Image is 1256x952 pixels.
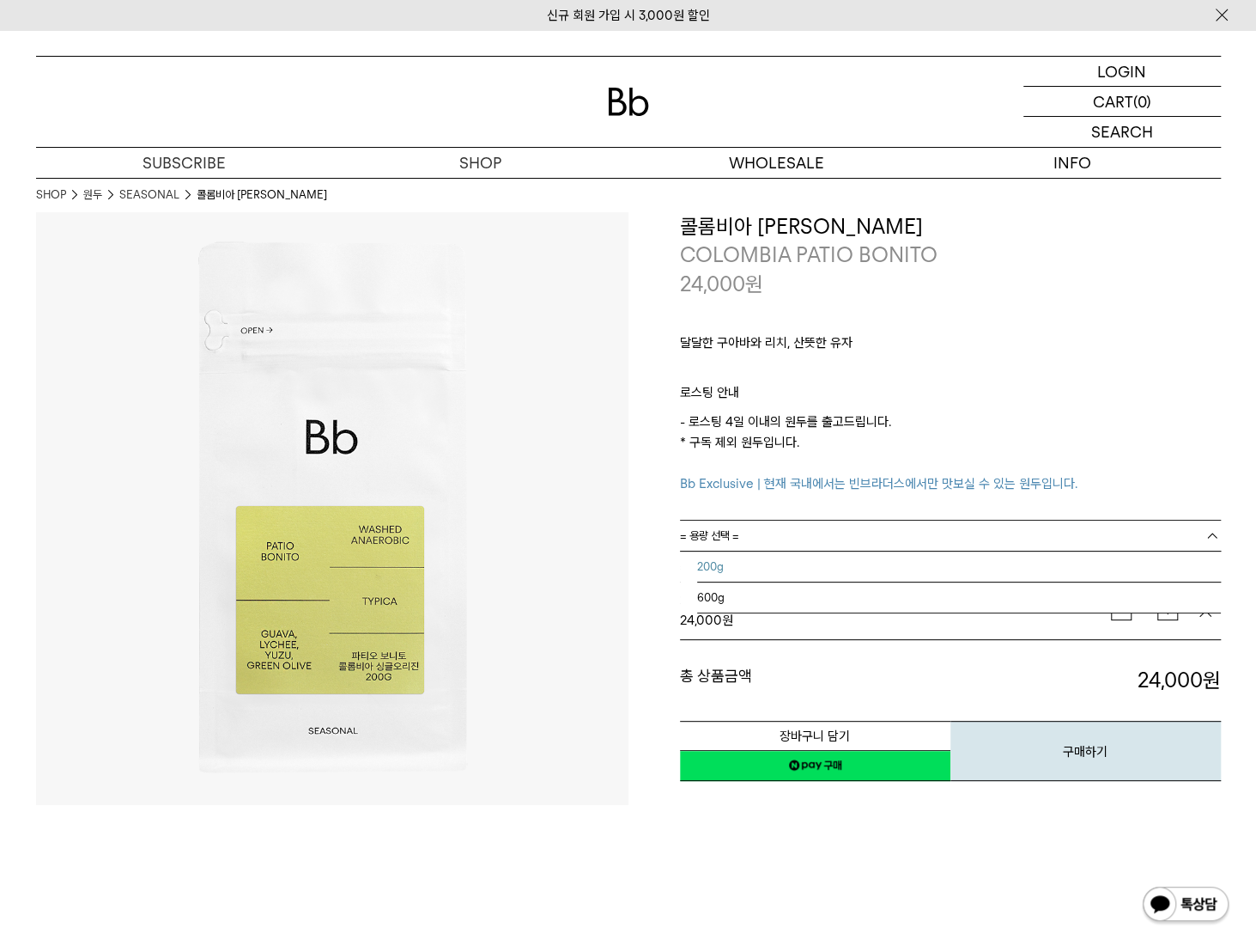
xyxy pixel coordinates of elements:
p: ㅤ [680,362,1221,382]
strong: 24,000 [680,613,722,628]
a: CART (0) [1023,87,1221,117]
li: 600g [697,583,1221,613]
a: 원두 [83,186,102,204]
p: WHOLESALE [628,148,925,178]
p: - 로스팅 4일 이내의 원두를 출고드립니다. * 구독 제외 원두입니다. [680,412,1221,494]
a: SUBSCRIBE [36,148,332,178]
p: COLOMBIA PATIO BONITO [680,241,1221,270]
div: 원 [680,610,1111,631]
img: 카카오톡 채널 1:1 채팅 버튼 [1141,885,1230,926]
p: 로스팅 안내 [680,382,1221,412]
h3: 콜롬비아 [PERSON_NAME] [680,212,1221,241]
a: SEASONAL [119,186,179,204]
p: LOGIN [1097,57,1146,86]
strong: 24,000 [1138,668,1221,693]
a: 신규 회원 가입 시 3,000원 할인 [547,8,710,23]
b: 원 [1203,668,1221,693]
img: 콜롬비아 파티오 보니토 [36,212,628,805]
p: SEARCH [1091,117,1153,147]
img: 로고 [608,88,649,116]
p: INFO [925,148,1221,178]
li: 콜롬비아 [PERSON_NAME] [197,186,327,204]
p: (0) [1133,87,1151,116]
span: 원 [745,272,763,296]
span: Bb Exclusive | 현재 국내에서는 빈브라더스에서만 맛보실 수 있는 원두입니다. [680,476,1077,491]
a: LOGIN [1023,57,1221,87]
p: 달달한 구아바와 리치, 산뜻한 유자 [680,333,1221,362]
a: 새창 [680,750,950,781]
button: 구매하기 [950,721,1221,781]
button: 장바구니 담기 [680,721,950,751]
a: SHOP [36,186,66,204]
span: = 용량 선택 = [680,521,739,551]
p: CART [1093,87,1133,116]
li: 200g [697,552,1221,583]
p: 24,000 [680,270,763,299]
a: SHOP [332,148,628,178]
dt: 총 상품금액 [680,666,950,695]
